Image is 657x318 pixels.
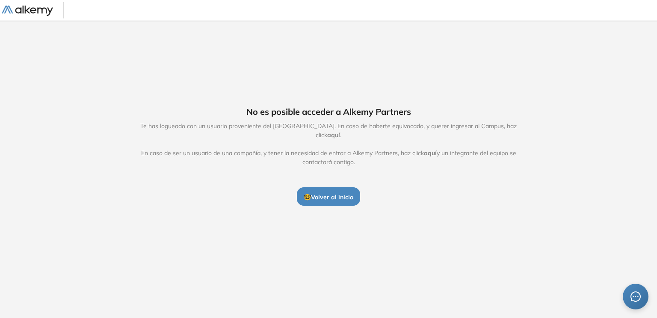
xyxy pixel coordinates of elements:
[614,277,657,318] iframe: Chat Widget
[2,6,53,16] img: Logo
[131,122,526,167] span: Te has logueado con un usuario proveniente del [GEOGRAPHIC_DATA]. En caso de haberte equivocado, ...
[246,105,411,118] span: No es posible acceder a Alkemy Partners
[304,193,353,201] span: 🤓 Volver al inicio
[614,277,657,318] div: Widget de chat
[424,149,437,157] span: aquí
[297,187,360,205] button: 🤓Volver al inicio
[327,131,340,139] span: aquí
